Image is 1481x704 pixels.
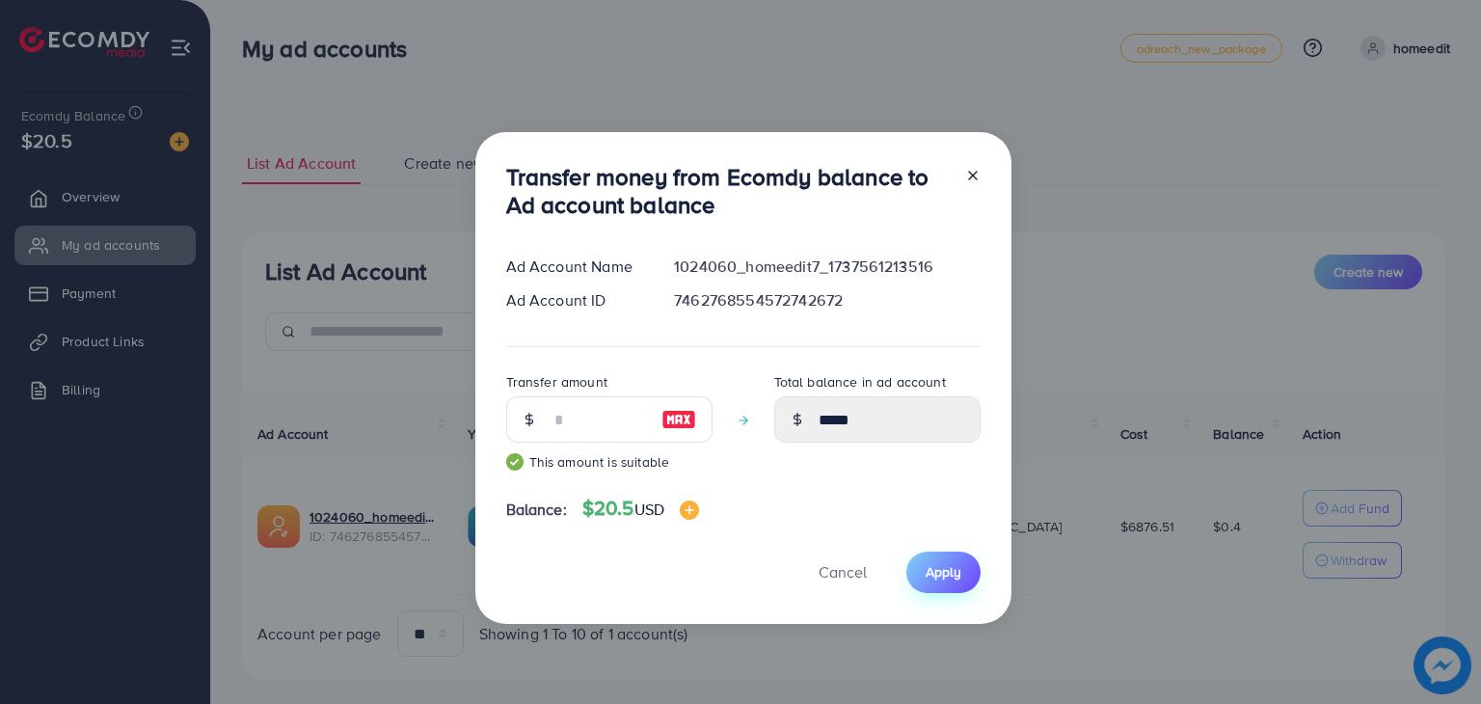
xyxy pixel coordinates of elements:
img: image [680,501,699,520]
button: Apply [906,552,981,593]
span: Cancel [819,561,867,582]
span: Balance: [506,499,567,521]
span: Apply [926,562,961,582]
img: image [661,408,696,431]
img: guide [506,453,524,471]
span: USD [634,499,664,520]
div: 7462768554572742672 [659,289,995,311]
h3: Transfer money from Ecomdy balance to Ad account balance [506,163,950,219]
div: Ad Account Name [491,256,660,278]
div: 1024060_homeedit7_1737561213516 [659,256,995,278]
h4: $20.5 [582,497,699,521]
label: Transfer amount [506,372,607,392]
label: Total balance in ad account [774,372,946,392]
div: Ad Account ID [491,289,660,311]
button: Cancel [794,552,891,593]
small: This amount is suitable [506,452,713,472]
